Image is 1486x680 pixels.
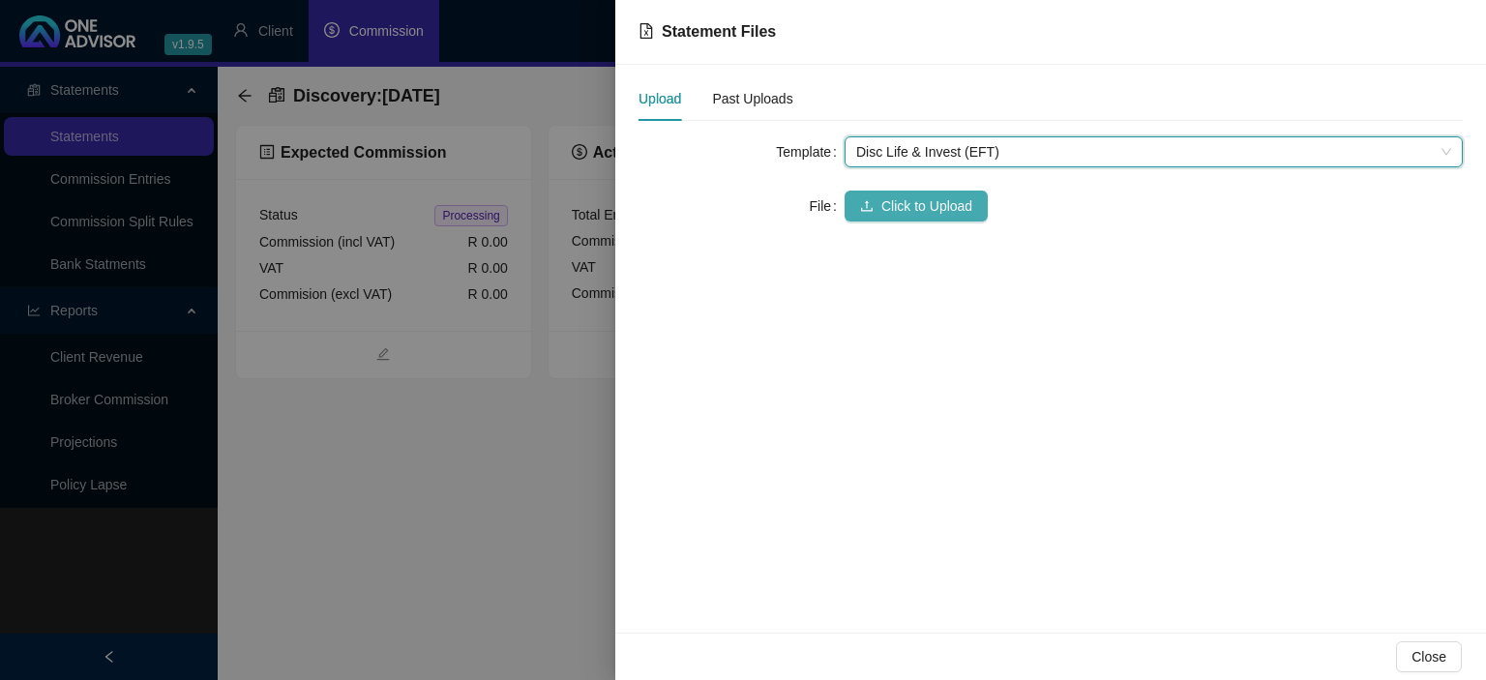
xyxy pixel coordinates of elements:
span: Disc Life & Invest (EFT) [856,137,1451,166]
div: Past Uploads [712,88,792,109]
span: Close [1412,646,1446,667]
span: file-excel [639,23,654,39]
div: Upload [639,88,681,109]
span: Statement Files [662,23,776,40]
span: Click to Upload [881,195,972,217]
label: Template [776,136,845,167]
span: upload [860,199,874,213]
label: File [810,191,845,222]
button: uploadClick to Upload [845,191,988,222]
button: Close [1396,641,1462,672]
